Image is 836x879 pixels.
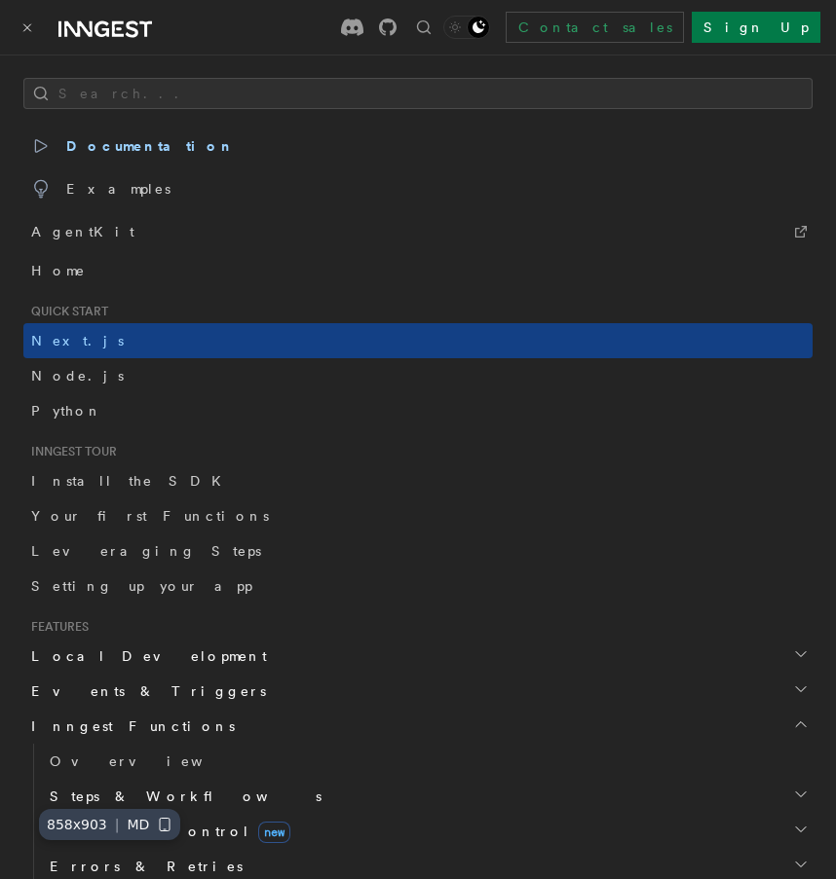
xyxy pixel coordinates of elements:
[23,444,117,459] span: Inngest tour
[506,12,684,43] a: Contact sales
[23,393,813,428] a: Python
[31,578,252,594] span: Setting up your app
[31,543,261,559] span: Leveraging Steps
[42,814,813,849] button: Flow Controlnew
[31,473,233,489] span: Install the SDK
[258,822,290,843] span: new
[16,16,39,39] button: Toggle navigation
[31,175,171,202] span: Examples
[23,78,813,109] button: Search...
[412,16,436,39] button: Find something...
[23,568,813,604] a: Setting up your app
[23,167,813,210] a: Examples
[31,368,124,384] span: Node.js
[23,533,813,568] a: Leveraging Steps
[23,674,813,709] button: Events & Triggers
[31,218,134,245] span: AgentKit
[42,779,813,814] button: Steps & Workflows
[23,498,813,533] a: Your first Functions
[23,253,813,288] a: Home
[23,639,813,674] button: Local Development
[23,646,267,666] span: Local Development
[23,304,108,319] span: Quick start
[31,403,102,419] span: Python
[23,716,235,736] span: Inngest Functions
[692,12,820,43] a: Sign Up
[23,709,813,744] button: Inngest Functions
[42,787,322,806] span: Steps & Workflows
[50,753,250,769] span: Overview
[31,333,124,348] span: Next.js
[31,132,235,160] span: Documentation
[31,261,86,280] span: Home
[23,125,813,167] a: Documentation
[23,358,813,393] a: Node.js
[23,210,813,253] a: AgentKit
[31,508,269,524] span: Your first Functions
[23,463,813,498] a: Install the SDK
[23,323,813,358] a: Next.js
[443,16,490,39] button: Toggle dark mode
[42,857,243,876] span: Errors & Retries
[42,744,813,779] a: Overview
[23,681,266,701] span: Events & Triggers
[23,619,89,635] span: Features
